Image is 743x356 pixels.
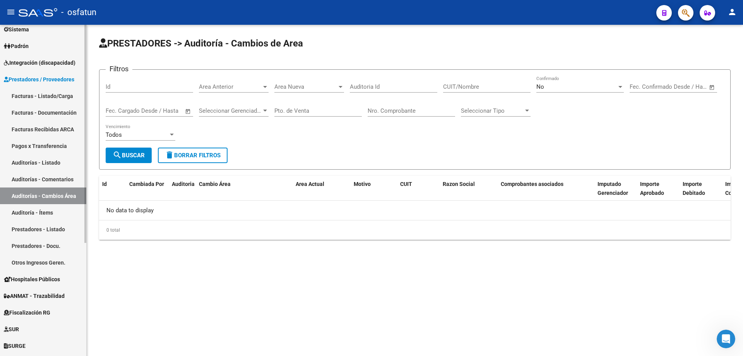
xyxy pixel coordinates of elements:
[440,176,498,210] datatable-header-cell: Razon Social
[99,176,126,210] datatable-header-cell: Id
[184,107,193,116] button: Open calendar
[668,83,705,90] input: Fecha fin
[106,107,137,114] input: Fecha inicio
[683,181,705,196] span: Importe Debitado
[169,176,196,210] datatable-header-cell: Auditoria
[728,7,737,17] mat-icon: person
[106,64,132,74] h3: Filtros
[594,176,637,210] datatable-header-cell: Imputado Gerenciador
[397,176,440,210] datatable-header-cell: CUIT
[351,176,397,210] datatable-header-cell: Motivo
[99,220,731,240] div: 0 total
[199,83,262,90] span: Area Anterior
[708,83,717,92] button: Open calendar
[461,107,524,114] span: Seleccionar Tipo
[274,83,337,90] span: Area Nueva
[106,148,152,163] button: Buscar
[4,342,26,350] span: SURGE
[113,150,122,160] mat-icon: search
[536,83,544,90] span: No
[199,107,262,114] span: Seleccionar Gerenciador
[199,181,231,187] span: Cambio Área
[597,181,628,196] span: Imputado Gerenciador
[144,107,181,114] input: Fecha fin
[498,176,594,210] datatable-header-cell: Comprobantes asociados
[129,181,164,187] span: Cambiada Por
[126,176,169,210] datatable-header-cell: Cambiada Por
[61,4,96,21] span: - osfatun
[6,7,15,17] mat-icon: menu
[501,181,563,187] span: Comprobantes asociados
[630,83,661,90] input: Fecha inicio
[99,38,303,49] span: PRESTADORES -> Auditoría - Cambios de Area
[99,201,731,220] div: No data to display
[640,181,664,196] span: Importe Aprobado
[165,152,221,159] span: Borrar Filtros
[4,275,60,284] span: Hospitales Públicos
[4,25,29,34] span: Sistema
[296,181,324,187] span: Area Actual
[4,58,75,67] span: Integración (discapacidad)
[4,75,74,84] span: Prestadores / Proveedores
[4,325,19,334] span: SUR
[158,148,228,163] button: Borrar Filtros
[102,181,107,187] span: Id
[293,176,351,210] datatable-header-cell: Area Actual
[637,176,680,210] datatable-header-cell: Importe Aprobado
[680,176,722,210] datatable-header-cell: Importe Debitado
[113,152,145,159] span: Buscar
[443,181,475,187] span: Razon Social
[172,181,195,187] span: Auditoria
[354,181,371,187] span: Motivo
[165,150,174,160] mat-icon: delete
[4,308,50,317] span: Fiscalización RG
[717,330,735,348] iframe: Intercom live chat
[196,176,293,210] datatable-header-cell: Cambio Área
[4,292,65,300] span: ANMAT - Trazabilidad
[106,131,122,138] span: Todos
[4,42,29,50] span: Padrón
[400,181,412,187] span: CUIT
